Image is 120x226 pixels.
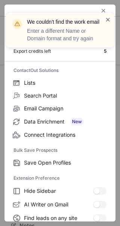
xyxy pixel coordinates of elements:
[4,89,115,102] label: Search Portal
[27,27,96,42] p: Enter a different Name or Domain format and try again
[4,156,115,169] label: Save Open Profiles
[24,92,106,99] span: Search Portal
[11,18,23,30] img: warning
[24,159,106,166] span: Save Open Profiles
[24,188,93,194] span: Hide Sidebar
[24,118,106,125] span: Data Enrichment
[13,144,106,156] label: Bulk Save Prospects
[24,79,106,86] span: Lists
[4,211,115,225] label: Find leads on any site
[4,128,115,141] label: Connect Integrations
[4,184,115,198] label: Hide Sidebar
[24,215,93,221] span: Find leads on any site
[4,102,115,115] label: Email Campaign
[70,118,83,125] span: New
[24,105,106,112] span: Email Campaign
[24,201,93,208] span: AI Writer on Gmail
[13,172,106,184] label: Extension Preference
[27,18,96,26] header: We couldn't find the work email
[4,76,115,89] label: Lists
[4,115,115,128] label: Data Enrichment New
[24,131,106,138] span: Connect Integrations
[4,198,115,211] label: AI Writer on Gmail
[13,64,106,76] label: ContactOut Solutions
